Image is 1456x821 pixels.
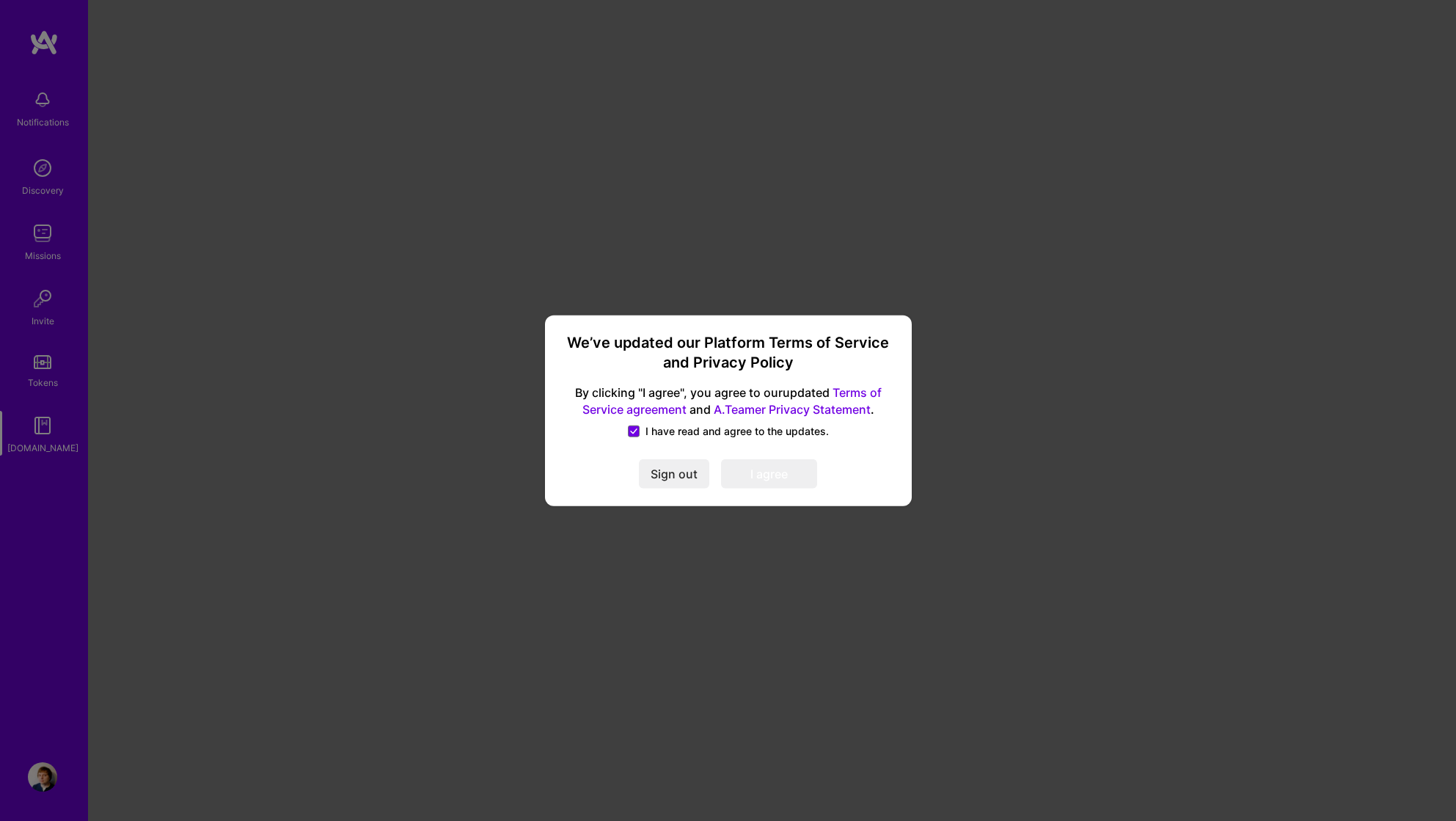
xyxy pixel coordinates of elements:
button: Sign out [639,459,709,489]
a: Terms of Service agreement [582,385,882,417]
span: I have read and agree to the updates. [645,424,829,439]
a: A.Teamer Privacy Statement [714,402,871,417]
span: By clicking "I agree", you agree to our updated and . [563,384,894,418]
h3: We’ve updated our Platform Terms of Service and Privacy Policy [563,332,894,373]
button: I agree [721,459,817,489]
